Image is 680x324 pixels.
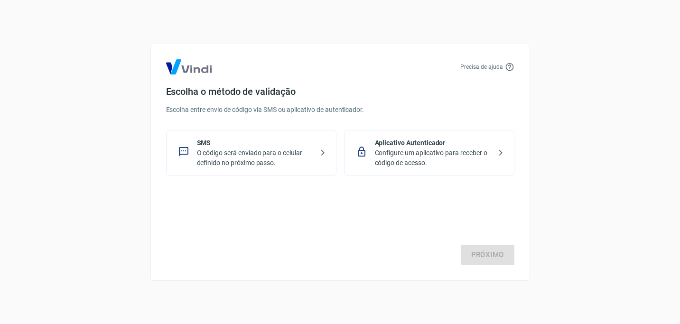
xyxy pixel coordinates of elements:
p: Aplicativo Autenticador [375,138,491,148]
h4: Escolha o método de validação [166,86,514,97]
p: Precisa de ajuda [460,63,503,71]
div: Aplicativo AutenticadorConfigure um aplicativo para receber o código de acesso. [344,130,514,176]
img: Logo Vind [166,59,212,74]
p: O código será enviado para o celular definido no próximo passo. [197,148,313,168]
p: Configure um aplicativo para receber o código de acesso. [375,148,491,168]
p: SMS [197,138,313,148]
p: Escolha entre envio de código via SMS ou aplicativo de autenticador. [166,105,514,115]
div: SMSO código será enviado para o celular definido no próximo passo. [166,130,336,176]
